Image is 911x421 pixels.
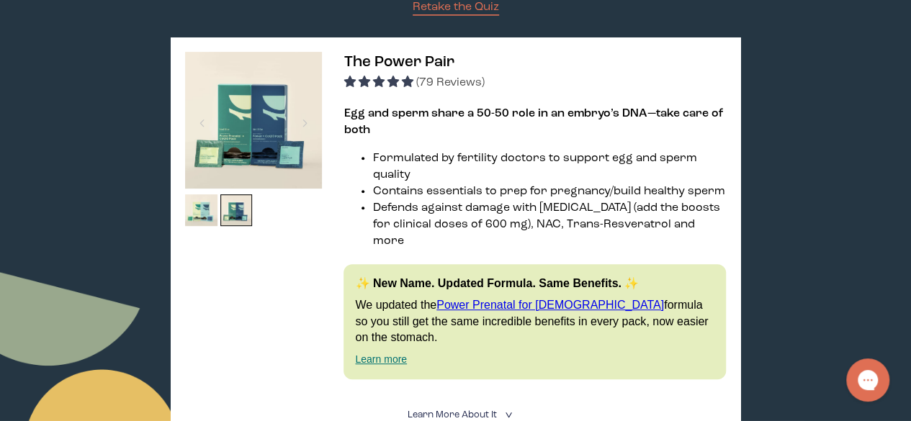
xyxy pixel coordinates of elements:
span: 4.92 stars [344,77,416,89]
iframe: Gorgias live chat messenger [839,353,897,407]
img: thumbnail image [185,194,217,227]
span: Retake the Quiz [413,1,499,13]
li: Contains essentials to prep for pregnancy/build healthy sperm [372,184,725,200]
li: Formulated by fertility doctors to support egg and sperm quality [372,150,725,184]
strong: ✨ New Name. Updated Formula. Same Benefits. ✨ [355,277,639,289]
img: thumbnail image [185,52,322,189]
span: Learn More About it [408,410,497,420]
span: (79 Reviews) [416,77,484,89]
a: Power Prenatal for [DEMOGRAPHIC_DATA] [436,299,664,311]
span: The Power Pair [344,55,454,70]
p: We updated the formula so you still get the same incredible benefits in every pack, now easier on... [355,297,714,345]
strong: Egg and sperm share a 50-50 role in an embryo’s DNA—take care of both [344,108,722,136]
img: thumbnail image [220,194,253,227]
li: Defends against damage with [MEDICAL_DATA] (add the boosts for clinical doses of 600 mg), NAC, Tr... [372,200,725,250]
a: Learn more [355,353,407,365]
i: < [501,411,514,419]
